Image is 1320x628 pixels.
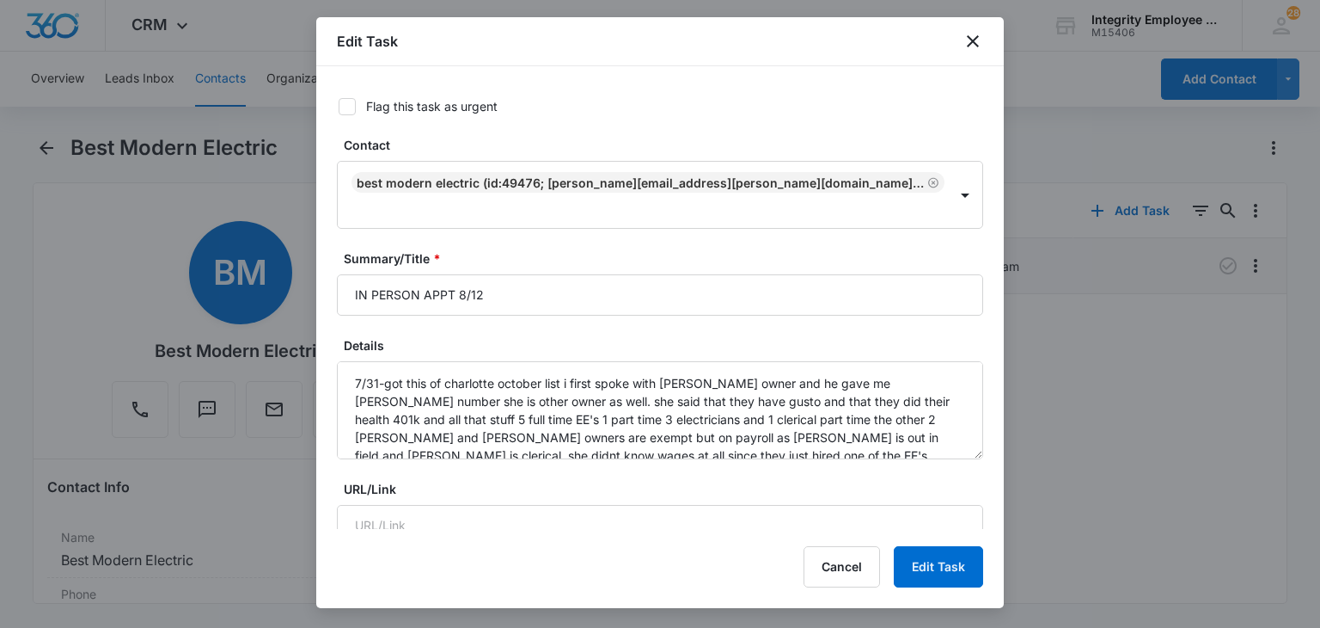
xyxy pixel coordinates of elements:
[344,336,990,354] label: Details
[337,505,983,546] input: URL/Link
[366,97,498,115] div: Flag this task as urgent
[337,31,398,52] h1: Edit Task
[344,480,990,498] label: URL/Link
[924,176,939,188] div: Remove Best Modern Electric (ID:49476; marie.werger.bme@gmail.com; 9419799091)
[337,361,983,459] textarea: 7/31-got this of charlotte october list i first spoke with [PERSON_NAME] owner and he gave me [PE...
[344,249,990,268] label: Summary/Title
[344,136,990,154] label: Contact
[357,175,924,190] div: Best Modern Electric (ID:49476; [PERSON_NAME][EMAIL_ADDRESS][PERSON_NAME][DOMAIN_NAME]; 9419799091)
[962,31,983,52] button: close
[804,546,880,588] button: Cancel
[337,274,983,316] input: Summary/Title
[894,546,983,588] button: Edit Task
